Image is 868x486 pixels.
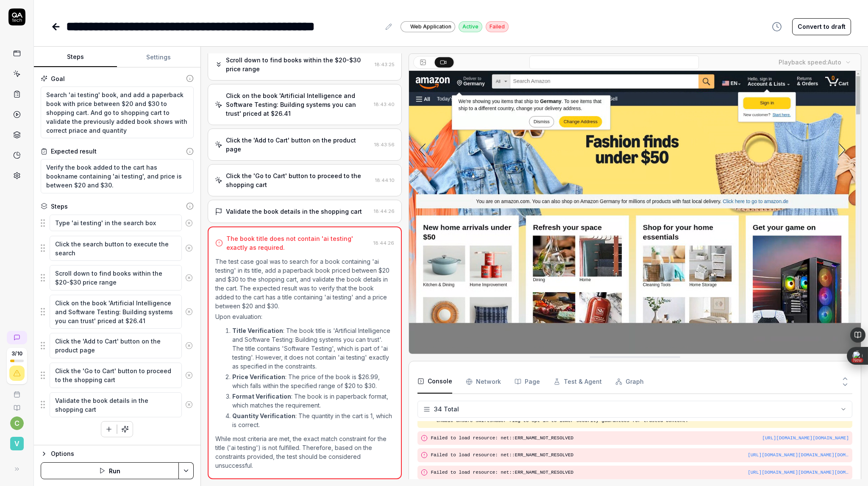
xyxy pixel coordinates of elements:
[226,171,372,189] div: Click the 'Go to Cart' button to proceed to the shopping cart
[51,449,194,459] div: Options
[117,47,200,67] button: Settings
[232,392,394,410] p: : The book is in paperback format, which matches the requirement.
[431,469,849,476] pre: Failed to load resource: net::ERR_NAME_NOT_RESOLVED
[41,294,194,330] div: Suggestions
[41,362,194,388] div: Suggestions
[3,398,30,411] a: Documentation
[10,416,24,430] button: c
[3,384,30,398] a: Book a call with us
[375,177,395,183] time: 18:44:10
[431,452,849,459] pre: Failed to load resource: net::ERR_NAME_NOT_RESOLVED
[215,434,394,470] p: While most criteria are met, the exact match constraint for the title ('ai testing') is not fulfi...
[767,18,787,35] button: View version history
[41,392,194,418] div: Suggestions
[226,91,370,118] div: Click on the book 'Artificial Intelligence and Software Testing: Building systems you can trust' ...
[3,430,30,452] button: v
[215,257,394,310] p: The test case goal was to search for a book containing 'ai testing' in its title, add a paperback...
[182,269,197,286] button: Remove step
[226,207,362,216] div: Validate the book details in the shopping cart
[51,74,65,83] div: Goal
[232,372,394,390] p: : The price of the book is $26.99, which falls within the specified range of $20 to $30.
[51,147,97,156] div: Expected result
[7,331,27,344] a: New conversation
[459,21,482,32] div: Active
[232,327,283,334] strong: Title Verification
[182,367,197,384] button: Remove step
[182,240,197,257] button: Remove step
[232,373,285,380] strong: Price Verification
[466,370,501,394] button: Network
[226,136,371,154] div: Click the 'Add to Cart' button on the product page
[41,449,194,459] button: Options
[41,265,194,291] div: Suggestions
[375,61,395,67] time: 18:43:25
[226,56,371,73] div: Scroll down to find books within the $20-$30 price range
[51,202,68,211] div: Steps
[486,21,509,32] div: Failed
[374,101,395,107] time: 18:43:40
[182,337,197,354] button: Remove step
[615,370,644,394] button: Graph
[182,396,197,413] button: Remove step
[374,142,395,148] time: 18:43:56
[34,47,117,67] button: Steps
[41,332,194,359] div: Suggestions
[410,23,451,31] span: Web Application
[792,18,851,35] button: Convert to draft
[374,208,395,214] time: 18:44:26
[515,370,540,394] button: Page
[11,351,22,356] span: 3 / 10
[41,462,179,479] button: Run
[182,303,197,320] button: Remove step
[215,312,394,321] p: Upon evaluation:
[762,435,849,442] button: [URL][DOMAIN_NAME][DOMAIN_NAME]
[747,452,849,459] button: [URL][DOMAIN_NAME][DOMAIN_NAME][DOMAIN_NAME]
[747,469,849,476] button: [URL][DOMAIN_NAME][DOMAIN_NAME][DOMAIN_NAME]
[182,215,197,232] button: Remove step
[232,393,291,400] strong: Format Verification
[373,240,394,246] time: 18:44:26
[232,411,394,429] p: : The quantity in the cart is 1, which is correct.
[779,58,841,67] div: Playback speed:
[41,235,194,262] div: Suggestions
[401,21,455,32] a: Web Application
[232,326,394,371] p: : The book title is 'Artificial Intelligence and Software Testing: Building systems you can trust...
[226,234,370,252] div: The book title does not contain 'ai testing' exactly as required.
[10,437,24,450] span: v
[554,370,602,394] button: Test & Agent
[431,435,849,442] pre: Failed to load resource: net::ERR_NAME_NOT_RESOLVED
[232,412,295,419] strong: Quantity Verification
[417,370,452,394] button: Console
[41,214,194,232] div: Suggestions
